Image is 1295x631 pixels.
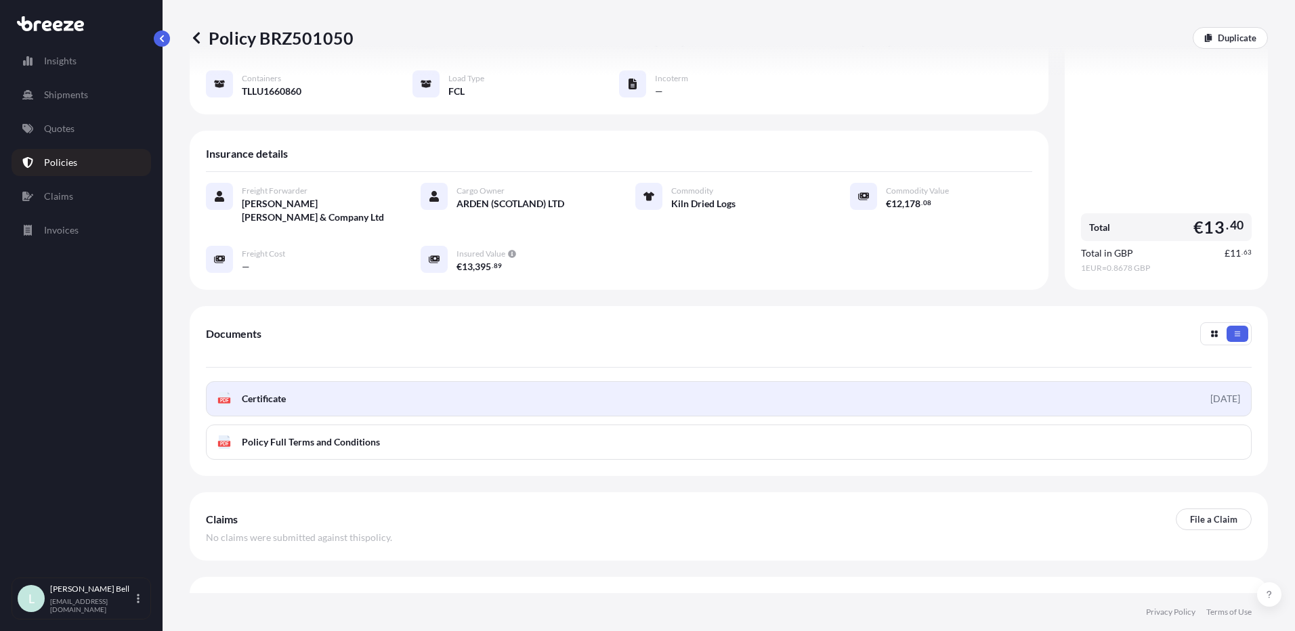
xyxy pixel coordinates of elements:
[1210,392,1240,406] div: [DATE]
[206,592,283,605] span: Main Exclusions
[206,381,1252,416] a: PDFCertificate[DATE]
[1241,250,1243,255] span: .
[1218,31,1256,45] p: Duplicate
[206,425,1252,460] a: PDFPolicy Full Terms and Conditions
[12,149,151,176] a: Policies
[206,327,261,341] span: Documents
[923,200,931,205] span: 08
[242,392,286,406] span: Certificate
[891,199,902,209] span: 12
[242,73,281,84] span: Containers
[12,217,151,244] a: Invoices
[220,398,229,403] text: PDF
[671,186,713,196] span: Commodity
[655,85,663,98] span: —
[1204,219,1224,236] span: 13
[492,263,493,268] span: .
[655,73,688,84] span: Incoterm
[457,197,564,211] span: ARDEN (SCOTLAND) LTD
[448,73,484,84] span: Load Type
[190,27,354,49] p: Policy BRZ501050
[242,197,388,224] span: [PERSON_NAME] [PERSON_NAME] & Company Ltd
[457,186,505,196] span: Cargo Owner
[12,183,151,210] a: Claims
[886,186,949,196] span: Commodity Value
[44,54,77,68] p: Insights
[457,248,505,259] span: Insured Value
[921,200,922,205] span: .
[242,260,250,274] span: —
[1244,250,1252,255] span: 63
[886,199,891,209] span: €
[242,186,307,196] span: Freight Forwarder
[44,122,75,135] p: Quotes
[904,199,920,209] span: 178
[473,262,475,271] span: ,
[44,88,88,102] p: Shipments
[462,262,473,271] span: 13
[1206,607,1252,617] a: Terms of Use
[494,263,502,268] span: 89
[242,248,285,259] span: Freight Cost
[902,199,904,209] span: ,
[44,223,79,237] p: Invoices
[242,85,301,98] span: TLLU1660860
[1081,246,1133,260] span: Total in GBP
[206,147,288,160] span: Insurance details
[1226,221,1229,230] span: .
[50,597,134,613] p: [EMAIL_ADDRESS][DOMAIN_NAME]
[1230,248,1241,258] span: 11
[28,592,35,605] span: L
[206,582,1252,615] div: Main Exclusions
[1146,607,1195,617] a: Privacy Policy
[206,513,238,526] span: Claims
[457,262,462,271] span: €
[44,156,77,169] p: Policies
[1225,248,1230,258] span: £
[1089,221,1110,234] span: Total
[220,441,229,446] text: PDF
[1190,513,1237,526] p: File a Claim
[206,531,392,544] span: No claims were submitted against this policy .
[1193,27,1268,49] a: Duplicate
[448,85,465,98] span: FCL
[12,47,151,74] a: Insights
[44,190,73,203] p: Claims
[1176,508,1252,530] a: File a Claim
[12,115,151,142] a: Quotes
[1193,219,1204,236] span: €
[50,584,134,594] p: [PERSON_NAME] Bell
[1230,221,1244,230] span: 40
[242,435,380,449] span: Policy Full Terms and Conditions
[1081,263,1252,274] span: 1 EUR = 0.8678 GBP
[671,197,736,211] span: Kiln Dried Logs
[12,81,151,108] a: Shipments
[475,262,491,271] span: 395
